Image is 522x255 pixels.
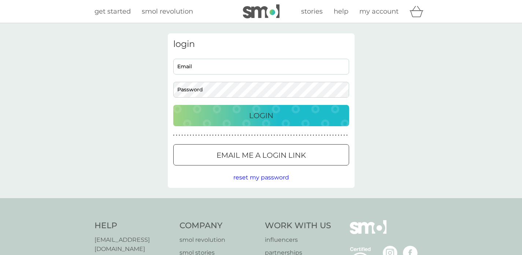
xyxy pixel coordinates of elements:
p: ● [212,134,214,137]
p: ● [229,134,230,137]
p: ● [313,134,314,137]
p: ● [282,134,284,137]
p: ● [173,134,175,137]
p: ● [265,134,267,137]
p: ● [338,134,339,137]
a: smol revolution [179,235,258,245]
p: ● [274,134,275,137]
span: stories [301,7,323,15]
p: ● [263,134,264,137]
button: reset my password [233,173,289,182]
span: smol revolution [142,7,193,15]
p: ● [246,134,247,137]
p: ● [346,134,348,137]
p: ● [226,134,227,137]
p: Email me a login link [216,149,306,161]
p: ● [184,134,186,137]
p: ● [299,134,300,137]
div: basket [410,4,428,19]
p: ● [268,134,270,137]
p: ● [301,134,303,137]
p: ● [243,134,244,137]
p: ● [198,134,200,137]
img: smol [243,4,279,18]
h3: login [173,39,349,50]
p: ● [240,134,242,137]
p: ● [260,134,261,137]
p: ● [215,134,216,137]
p: ● [344,134,345,137]
a: influencers [265,235,331,245]
p: ● [201,134,203,137]
p: ● [251,134,253,137]
h4: Work With Us [265,220,331,232]
button: Login [173,105,349,126]
p: ● [176,134,177,137]
p: ● [330,134,331,137]
p: ● [324,134,325,137]
p: ● [234,134,236,137]
p: ● [285,134,286,137]
p: ● [193,134,194,137]
p: ● [237,134,239,137]
p: ● [179,134,180,137]
a: [EMAIL_ADDRESS][DOMAIN_NAME] [95,235,173,254]
p: ● [290,134,292,137]
p: ● [221,134,222,137]
p: ● [218,134,219,137]
p: ● [254,134,256,137]
p: ● [332,134,334,137]
h4: Help [95,220,173,232]
p: ● [204,134,205,137]
p: ● [318,134,320,137]
p: ● [190,134,191,137]
p: ● [335,134,337,137]
a: my account [359,6,399,17]
p: ● [321,134,323,137]
p: ● [232,134,233,137]
span: reset my password [233,174,289,181]
p: ● [187,134,189,137]
p: ● [327,134,328,137]
p: ● [181,134,183,137]
p: ● [279,134,281,137]
p: ● [304,134,306,137]
p: ● [223,134,225,137]
a: smol revolution [142,6,193,17]
img: smol [350,220,386,245]
span: my account [359,7,399,15]
p: ● [271,134,272,137]
span: help [334,7,348,15]
p: ● [248,134,250,137]
span: get started [95,7,131,15]
p: ● [207,134,208,137]
h4: Company [179,220,258,232]
p: ● [288,134,289,137]
p: ● [196,134,197,137]
p: ● [210,134,211,137]
a: stories [301,6,323,17]
button: Email me a login link [173,144,349,165]
p: ● [307,134,309,137]
p: ● [277,134,278,137]
p: ● [296,134,297,137]
a: get started [95,6,131,17]
p: ● [293,134,295,137]
p: ● [310,134,311,137]
p: ● [315,134,317,137]
p: ● [257,134,258,137]
p: ● [341,134,342,137]
a: help [334,6,348,17]
p: Login [249,110,273,121]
